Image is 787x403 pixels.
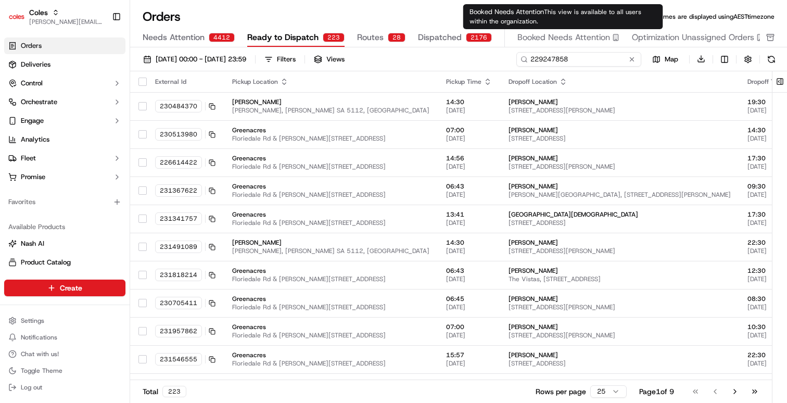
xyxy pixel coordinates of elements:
[29,18,104,26] span: [PERSON_NAME][EMAIL_ADDRESS][DOMAIN_NAME]
[509,303,731,311] span: [STREET_ADDRESS][PERSON_NAME]
[155,128,215,141] button: 230513980
[326,55,345,64] span: Views
[232,303,429,311] span: Floriedale Rd & [PERSON_NAME][STREET_ADDRESS]
[10,152,27,168] img: Joseph V.
[92,161,113,170] span: [DATE]
[232,210,429,219] span: Greenacres
[446,275,492,283] span: [DATE]
[60,283,82,293] span: Create
[388,33,405,42] div: 28
[160,186,197,195] span: 231367622
[88,206,96,214] div: 💻
[232,78,429,86] div: Pickup Location
[232,275,429,283] span: Floriedale Rd & [PERSON_NAME][STREET_ADDRESS]
[155,100,215,112] button: 230484370
[22,99,41,118] img: 1756434665150-4e636765-6d04-44f2-b13a-1d7bbed723a0
[232,351,429,359] span: Greenacres
[323,33,345,42] div: 223
[509,295,731,303] span: [PERSON_NAME]
[509,247,731,255] span: [STREET_ADDRESS][PERSON_NAME]
[4,194,125,210] div: Favorites
[509,359,731,368] span: [STREET_ADDRESS]
[160,158,197,167] span: 226614422
[418,31,462,44] span: Dispatched
[155,78,215,86] div: External Id
[446,98,492,106] span: 14:30
[10,206,19,214] div: 📗
[160,271,197,279] span: 231818214
[446,267,492,275] span: 06:43
[47,99,171,110] div: Start new chat
[4,131,125,148] a: Analytics
[21,205,80,215] span: Knowledge Base
[4,254,125,271] button: Product Catalog
[232,154,429,162] span: Greenacres
[10,10,31,31] img: Nash
[21,97,57,107] span: Orchestrate
[161,133,189,146] button: See all
[446,210,492,219] span: 13:41
[509,351,731,359] span: [PERSON_NAME]
[466,33,492,42] div: 2176
[446,106,492,115] span: [DATE]
[143,8,181,25] h1: Orders
[4,112,125,129] button: Engage
[509,162,731,171] span: [STREET_ADDRESS][PERSON_NAME]
[160,299,197,307] span: 230705411
[232,182,429,191] span: Greenacres
[509,210,731,219] span: [GEOGRAPHIC_DATA][DEMOGRAPHIC_DATA]
[446,162,492,171] span: [DATE]
[155,241,215,253] button: 231491089
[517,31,610,44] span: Booked Needs Attention
[509,134,731,143] span: [STREET_ADDRESS]
[509,106,731,115] span: [STREET_ADDRESS][PERSON_NAME]
[155,184,215,197] button: 231367622
[155,212,215,225] button: 231341757
[516,52,641,67] input: Type to search
[446,323,492,331] span: 07:00
[232,379,429,387] span: Greenacres
[21,79,43,88] span: Control
[160,215,197,223] span: 231341757
[29,7,48,18] button: Coles
[639,386,674,397] div: Page 1 of 9
[446,359,492,368] span: [DATE]
[98,205,167,215] span: API Documentation
[160,102,197,110] span: 230484370
[232,247,429,255] span: [PERSON_NAME], [PERSON_NAME] SA 5112, [GEOGRAPHIC_DATA]
[104,230,126,238] span: Pylon
[764,52,779,67] button: Refresh
[446,331,492,339] span: [DATE]
[160,130,197,138] span: 230513980
[509,182,731,191] span: [PERSON_NAME]
[155,297,215,309] button: 230705411
[446,303,492,311] span: [DATE]
[277,55,296,64] div: Filters
[509,331,731,339] span: [STREET_ADDRESS][PERSON_NAME]
[6,200,84,219] a: 📗Knowledge Base
[509,219,731,227] span: [STREET_ADDRESS]
[47,110,143,118] div: We're available if you need us!
[4,4,108,29] button: ColesColes[PERSON_NAME][EMAIL_ADDRESS][DOMAIN_NAME]
[21,41,42,51] span: Orders
[160,327,197,335] span: 231957862
[232,134,429,143] span: Floriedale Rd & [PERSON_NAME][STREET_ADDRESS]
[86,161,90,170] span: •
[84,200,171,219] a: 💻API Documentation
[536,386,586,397] p: Rows per page
[632,31,754,44] span: Optimization Unassigned Orders
[155,353,215,366] button: 231546555
[232,106,429,115] span: [PERSON_NAME], [PERSON_NAME] SA 5112, [GEOGRAPHIC_DATA]
[73,230,126,238] a: Powered byPylon
[155,269,215,281] button: 231818214
[4,313,125,328] button: Settings
[156,55,246,64] span: [DATE] 00:00 - [DATE] 23:59
[357,31,384,44] span: Routes
[509,379,731,387] span: [PERSON_NAME] [PERSON_NAME]
[21,172,45,182] span: Promise
[650,12,775,21] span: All times are displayed using AEST timezone
[446,134,492,143] span: [DATE]
[21,367,62,375] span: Toggle Theme
[138,52,251,67] button: [DATE] 00:00 - [DATE] 23:59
